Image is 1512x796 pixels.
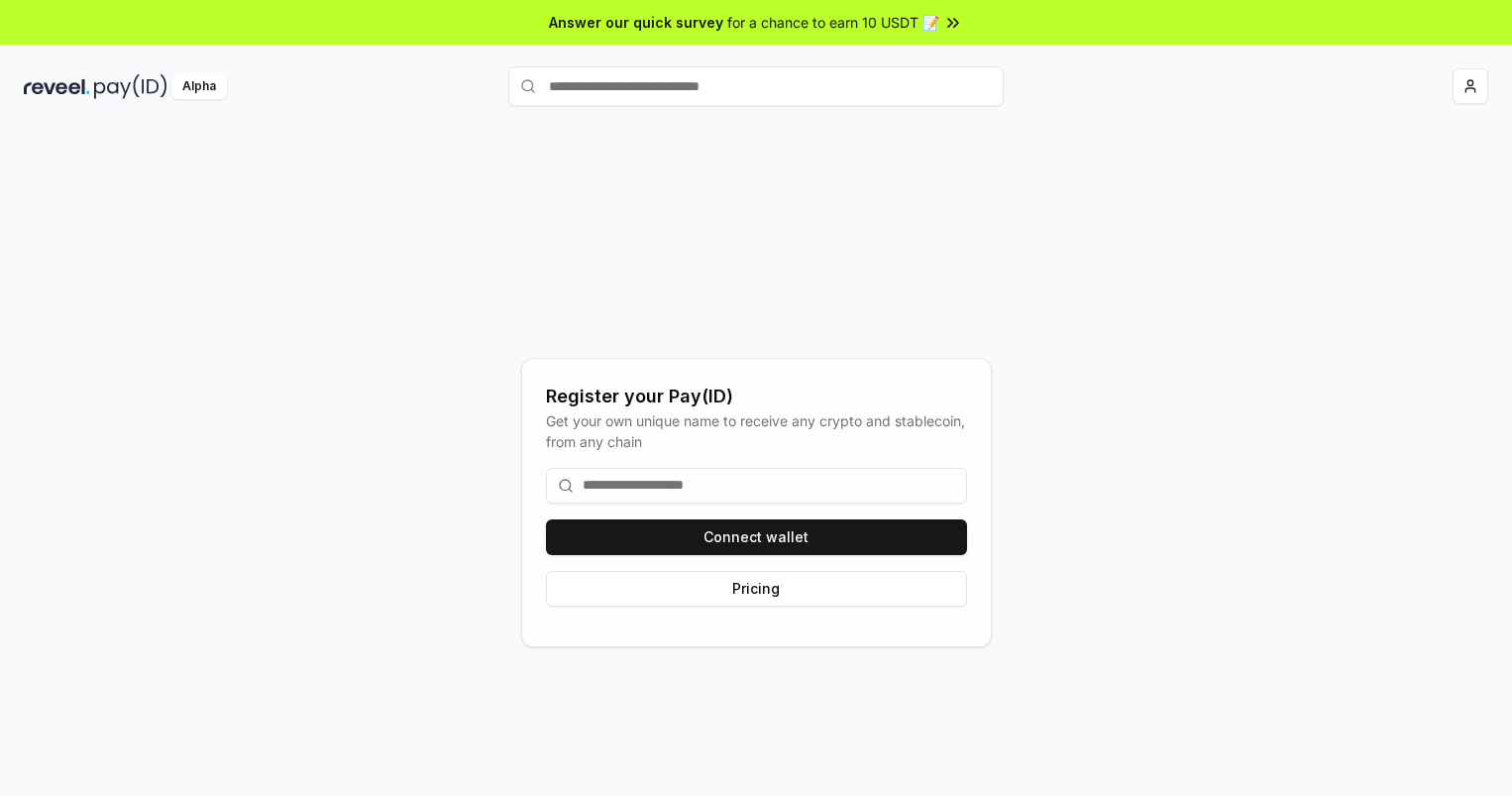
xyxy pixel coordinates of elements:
span: for a chance to earn 10 USDT 📝 [727,12,939,33]
div: Get your own unique name to receive any crypto and stablecoin, from any chain [546,410,967,452]
div: Register your Pay(ID) [546,383,967,410]
img: reveel_dark [24,74,90,99]
button: Connect wallet [546,519,967,555]
div: Alpha [171,74,227,99]
img: pay_id [94,74,167,99]
button: Pricing [546,571,967,607]
span: Answer our quick survey [549,12,723,33]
